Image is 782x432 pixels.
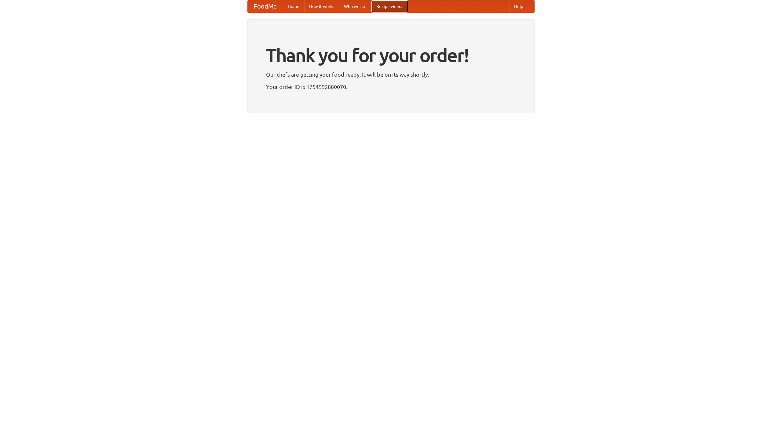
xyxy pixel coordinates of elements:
a: Home [283,0,304,13]
p: Your order ID is 1754992880070. [266,82,516,91]
a: Recipe videos [371,0,408,13]
a: FoodMe [248,0,283,13]
a: Help [509,0,528,13]
a: Who we are [339,0,371,13]
a: How it works [304,0,339,13]
p: Our chefs are getting your food ready. It will be on its way shortly. [266,70,516,79]
h1: Thank you for your order! [266,41,516,70]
